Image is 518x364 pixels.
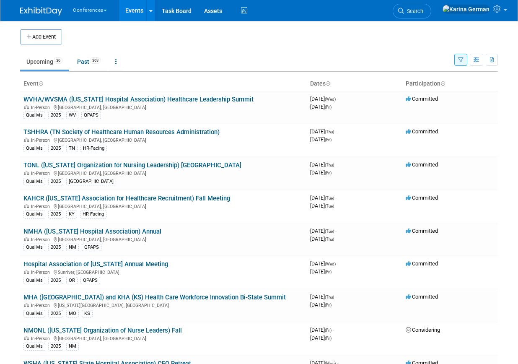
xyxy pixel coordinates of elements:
div: 2025 [48,112,63,119]
span: 363 [90,57,101,64]
div: [GEOGRAPHIC_DATA], [GEOGRAPHIC_DATA] [23,236,303,242]
div: QPAPS [81,112,101,119]
div: QPAPS [80,277,100,284]
span: [DATE] [310,161,337,168]
div: [GEOGRAPHIC_DATA] [66,178,116,185]
span: In-Person [31,336,52,341]
div: OR [66,277,78,284]
span: (Wed) [325,262,336,266]
span: (Thu) [325,295,334,299]
span: - [333,327,334,333]
span: In-Person [31,204,52,209]
span: Committed [406,228,438,234]
div: TN [66,145,78,152]
span: (Fri) [325,328,332,333]
span: - [335,195,337,201]
div: [GEOGRAPHIC_DATA], [GEOGRAPHIC_DATA] [23,335,303,341]
a: Sort by Event Name [39,80,43,87]
span: [DATE] [310,327,334,333]
a: WVHA/WVSMA ([US_STATE] Hospital Association) Healthcare Leadership Summit [23,96,254,103]
img: In-Person Event [24,336,29,340]
span: (Thu) [325,130,334,134]
span: (Fri) [325,336,332,341]
span: Committed [406,128,438,135]
div: Qualivis [23,112,45,119]
span: (Fri) [325,171,332,175]
span: (Thu) [325,237,334,242]
span: [DATE] [310,104,332,110]
div: 2025 [48,145,63,152]
div: NM [66,343,79,350]
span: In-Person [31,138,52,143]
span: - [335,228,337,234]
span: (Wed) [325,97,336,101]
div: WV [66,112,78,119]
a: Sort by Participation Type [440,80,445,87]
a: Sort by Start Date [326,80,330,87]
img: In-Person Event [24,303,29,307]
a: TONL ([US_STATE] Organization for Nursing Leadership) [GEOGRAPHIC_DATA] [23,161,241,169]
span: Committed [406,294,438,300]
span: [DATE] [310,136,332,143]
div: [GEOGRAPHIC_DATA], [GEOGRAPHIC_DATA] [23,169,303,176]
span: 36 [54,57,63,64]
span: [DATE] [310,96,338,102]
span: [DATE] [310,302,332,308]
div: Qualivis [23,145,45,152]
div: 2025 [48,244,63,251]
div: [GEOGRAPHIC_DATA], [GEOGRAPHIC_DATA] [23,203,303,209]
span: In-Person [31,237,52,242]
span: [DATE] [310,195,337,201]
button: Add Event [20,29,62,44]
div: 2025 [48,277,63,284]
div: QPAPS [82,244,101,251]
span: Committed [406,161,438,168]
a: Hospital Association of [US_STATE] Annual Meeting [23,260,168,268]
span: [DATE] [310,294,337,300]
span: (Tue) [325,196,334,200]
span: (Tue) [325,204,334,208]
span: In-Person [31,303,52,308]
a: TSHHRA (TN Society of Healthcare Human Resources Administration) [23,128,220,136]
div: Qualivis [23,178,45,185]
img: In-Person Event [24,270,29,274]
div: KS [82,310,93,317]
a: KAHCR ([US_STATE] Association for Healthcare Recruitment) Fall Meeting [23,195,230,202]
span: (Fri) [325,138,332,142]
span: In-Person [31,105,52,110]
img: In-Person Event [24,105,29,109]
a: Upcoming36 [20,54,69,70]
span: [DATE] [310,203,334,209]
div: Qualivis [23,310,45,317]
div: [US_STATE][GEOGRAPHIC_DATA], [GEOGRAPHIC_DATA] [23,302,303,308]
th: Event [20,77,307,91]
div: [GEOGRAPHIC_DATA], [GEOGRAPHIC_DATA] [23,136,303,143]
div: 2025 [48,178,63,185]
span: (Fri) [325,270,332,274]
span: - [335,128,337,135]
div: HR-Facing [80,145,107,152]
span: - [335,161,337,168]
span: [DATE] [310,268,332,275]
a: Search [393,4,431,18]
span: [DATE] [310,236,334,242]
div: NM [66,244,79,251]
img: In-Person Event [24,237,29,241]
div: Qualivis [23,343,45,350]
span: (Fri) [325,303,332,307]
img: In-Person Event [24,204,29,208]
div: Qualivis [23,244,45,251]
div: 2025 [48,343,63,350]
a: MHA ([GEOGRAPHIC_DATA]) and KHA (KS) Health Care Workforce Innovation Bi-State Summit [23,294,286,301]
img: In-Person Event [24,171,29,175]
span: [DATE] [310,335,332,341]
span: Considering [406,327,440,333]
span: [DATE] [310,128,337,135]
span: (Tue) [325,229,334,234]
span: Search [404,8,423,14]
span: - [337,96,338,102]
span: - [335,294,337,300]
div: MO [66,310,79,317]
span: Committed [406,195,438,201]
span: - [337,260,338,267]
